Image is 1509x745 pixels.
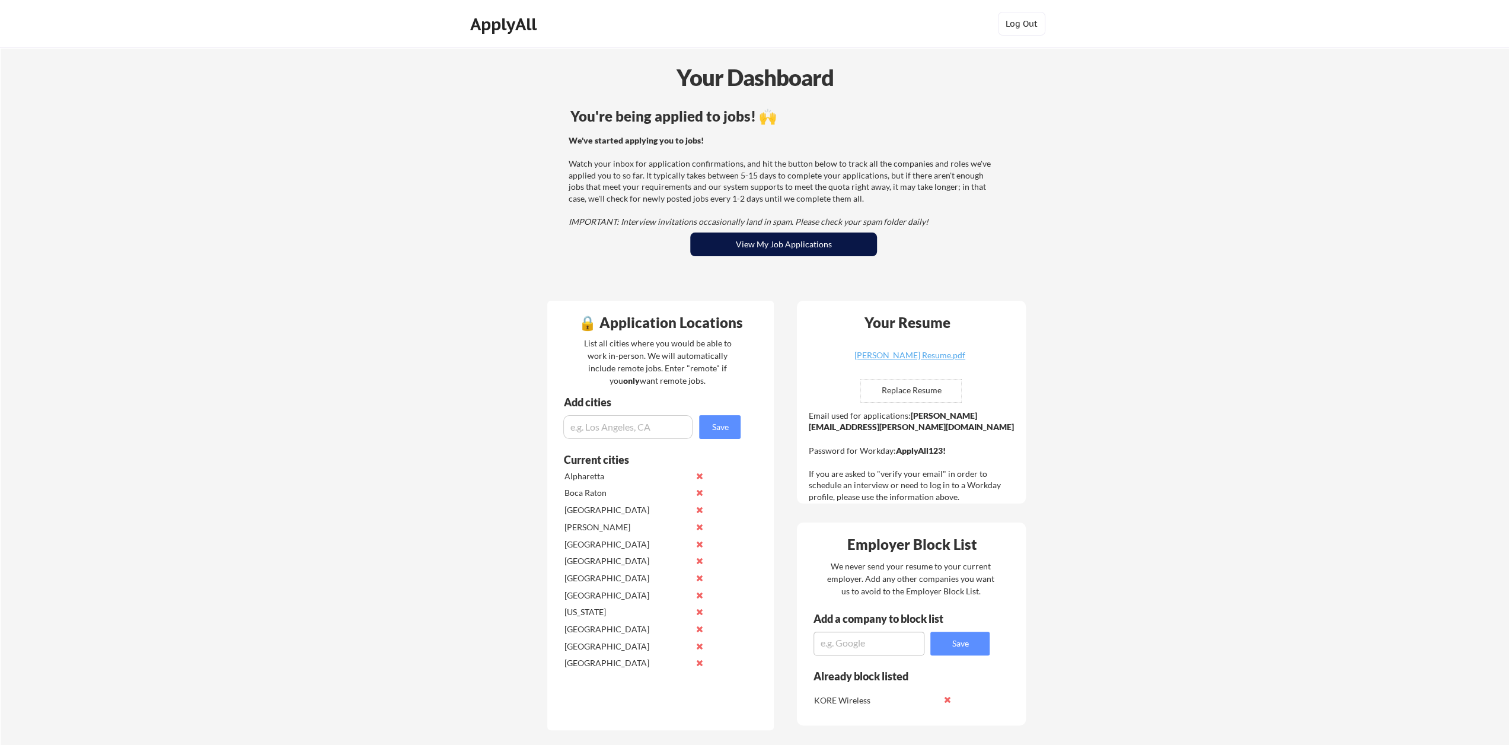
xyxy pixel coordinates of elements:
div: [GEOGRAPHIC_DATA] [564,641,689,652]
div: We never send your resume to your current employer. Add any other companies you want us to avoid ... [826,560,995,597]
div: [GEOGRAPHIC_DATA] [564,657,689,669]
div: [GEOGRAPHIC_DATA] [564,572,689,584]
div: Alpharetta [564,470,689,482]
div: [PERSON_NAME] Resume.pdf [839,351,980,359]
div: Your Dashboard [1,61,1509,94]
strong: only [623,375,640,386]
div: [GEOGRAPHIC_DATA] [564,555,689,567]
button: Log Out [998,12,1045,36]
strong: ApplyAll123! [895,445,945,456]
strong: [PERSON_NAME][EMAIL_ADDRESS][PERSON_NAME][DOMAIN_NAME] [808,410,1013,432]
div: You're being applied to jobs! 🙌 [570,109,997,123]
button: Save [930,632,990,655]
button: View My Job Applications [690,233,877,256]
div: [GEOGRAPHIC_DATA] [564,539,689,550]
div: KORE Wireless [813,695,939,706]
div: Email used for applications: Password for Workday: If you are asked to "verify your email" in ord... [808,410,1017,503]
div: Your Resume [848,316,966,330]
div: [GEOGRAPHIC_DATA] [564,623,689,635]
div: ApplyAll [470,14,540,34]
div: Current cities [563,454,728,465]
a: [PERSON_NAME] Resume.pdf [839,351,980,370]
div: 🔒 Application Locations [550,316,771,330]
div: [PERSON_NAME] [564,521,689,533]
strong: We've started applying you to jobs! [568,135,703,145]
div: [GEOGRAPHIC_DATA] [564,504,689,516]
div: [GEOGRAPHIC_DATA] [564,590,689,601]
div: [US_STATE] [564,606,689,618]
div: Boca Raton [564,487,689,499]
div: Watch your inbox for application confirmations, and hit the button below to track all the compani... [568,135,996,228]
input: e.g. Los Angeles, CA [563,415,693,439]
div: Employer Block List [802,537,1022,552]
div: Add a company to block list [813,613,961,624]
div: Add cities [563,397,744,407]
div: List all cities where you would be able to work in-person. We will automatically include remote j... [576,337,739,387]
em: IMPORTANT: Interview invitations occasionally land in spam. Please check your spam folder daily! [568,217,928,227]
button: Save [699,415,741,439]
div: Already block listed [813,671,974,682]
